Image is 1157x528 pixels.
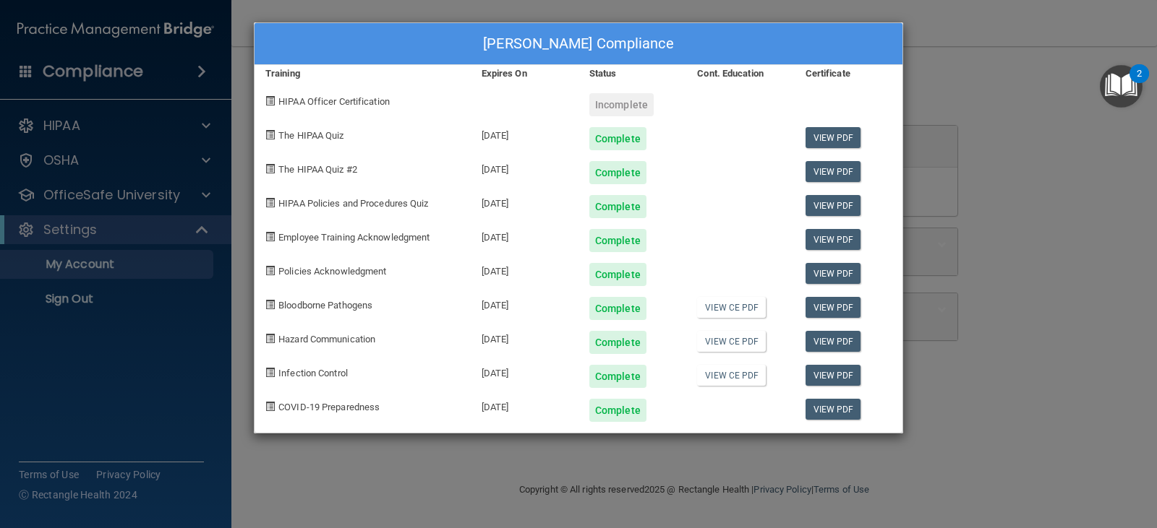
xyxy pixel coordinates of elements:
span: The HIPAA Quiz #2 [278,164,357,175]
div: Training [255,65,471,82]
div: [DATE] [471,354,578,388]
button: Open Resource Center, 2 new notifications [1100,65,1143,108]
div: Complete [589,365,646,388]
span: HIPAA Policies and Procedures Quiz [278,198,428,209]
div: [PERSON_NAME] Compliance [255,23,902,65]
div: [DATE] [471,184,578,218]
div: [DATE] [471,116,578,150]
a: View CE PDF [697,365,766,386]
a: View CE PDF [697,331,766,352]
div: Status [578,65,686,82]
a: View PDF [806,331,861,352]
span: Employee Training Acknowledgment [278,232,430,243]
div: Complete [589,161,646,184]
div: Certificate [795,65,902,82]
a: View PDF [806,229,861,250]
span: Bloodborne Pathogens [278,300,372,311]
span: HIPAA Officer Certification [278,96,390,107]
div: Complete [589,195,646,218]
span: COVID-19 Preparedness [278,402,380,412]
a: View PDF [806,399,861,420]
span: The HIPAA Quiz [278,130,343,141]
a: View PDF [806,195,861,216]
a: View PDF [806,161,861,182]
iframe: Drift Widget Chat Controller [1085,435,1140,490]
div: Cont. Education [686,65,794,82]
div: Complete [589,127,646,150]
span: Hazard Communication [278,334,375,345]
div: [DATE] [471,218,578,252]
div: [DATE] [471,286,578,320]
div: Complete [589,331,646,354]
a: View PDF [806,297,861,318]
div: [DATE] [471,320,578,354]
span: Policies Acknowledgment [278,266,386,277]
div: Complete [589,229,646,252]
div: Complete [589,263,646,286]
div: [DATE] [471,388,578,422]
a: View CE PDF [697,297,766,318]
span: Infection Control [278,368,348,378]
a: View PDF [806,365,861,386]
div: [DATE] [471,150,578,184]
a: View PDF [806,263,861,284]
a: View PDF [806,127,861,148]
div: Expires On [471,65,578,82]
div: 2 [1137,74,1142,92]
div: Complete [589,297,646,320]
div: Incomplete [589,93,654,116]
div: [DATE] [471,252,578,286]
div: Complete [589,399,646,422]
